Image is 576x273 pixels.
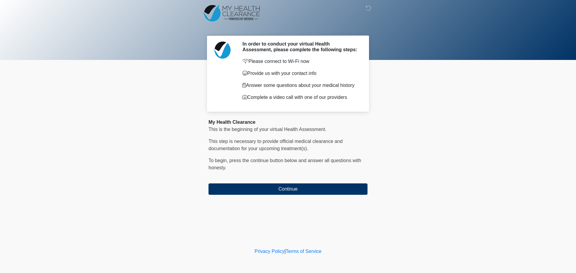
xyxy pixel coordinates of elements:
a: Terms of Service [286,249,321,254]
span: This is the beginning of your virtual Health Assessment. [208,127,326,132]
img: Agent Avatar [213,41,231,59]
span: This step is necessary to provide official medical clearance and documentation for your upcoming ... [208,139,343,151]
button: Continue [208,183,367,195]
h1: ‎ ‎ ‎ [204,22,372,33]
span: To begin, [208,158,229,163]
div: My Health Clearance [208,119,367,126]
p: Complete a video call with one of our providers [242,94,358,101]
p: Please connect to Wi-Fi now [242,58,358,65]
h2: In order to conduct your virtual Health Assessment, please complete the following steps: [242,41,358,52]
p: Answer some questions about your medical history [242,82,358,89]
img: Docovia Health Assessments Logo [202,4,260,22]
a: | [284,249,286,254]
a: Privacy Policy [255,249,285,254]
span: press the continue button below and answer all questions with honesty. [208,158,361,170]
p: Provide us with your contact info [242,70,358,77]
